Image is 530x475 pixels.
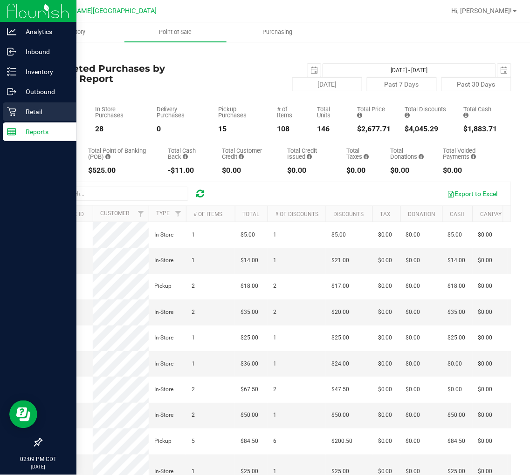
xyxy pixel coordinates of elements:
[448,308,466,317] span: $35.00
[331,437,352,446] span: $200.50
[218,125,263,133] div: 15
[16,126,72,137] p: Reports
[4,455,72,464] p: 02:09 PM CDT
[331,308,349,317] span: $20.00
[154,385,173,394] span: In-Store
[154,282,172,291] span: Pickup
[105,154,110,160] i: Sum of the successful, non-voided point-of-banking payment transactions, both via payment termina...
[273,385,276,394] span: 2
[241,231,255,239] span: $5.00
[7,87,16,96] inline-svg: Outbound
[448,437,466,446] span: $84.50
[192,411,195,420] span: 2
[154,360,173,368] span: In-Store
[478,256,493,265] span: $0.00
[7,67,16,76] inline-svg: Inventory
[443,167,497,174] div: $0.00
[317,125,343,133] div: 146
[273,333,276,342] span: 1
[406,282,420,291] span: $0.00
[95,106,142,118] div: In Store Purchases
[448,282,466,291] span: $18.00
[16,86,72,97] p: Outbound
[378,385,392,394] span: $0.00
[88,167,154,174] div: $525.00
[406,256,420,265] span: $0.00
[154,437,172,446] span: Pickup
[124,22,227,42] a: Point of Sale
[378,231,392,239] span: $0.00
[154,256,173,265] span: In-Store
[242,211,259,217] a: Total
[478,360,493,368] span: $0.00
[183,154,188,160] i: Sum of the cash-back amounts from rounded-up electronic payments for all purchases in the date ra...
[419,154,424,160] i: Sum of all round-up-to-next-dollar total price adjustments for all purchases in the date range.
[273,308,276,317] span: 2
[441,77,511,91] button: Past 30 Days
[146,28,204,36] span: Point of Sale
[478,437,493,446] span: $0.00
[9,400,37,428] iframe: Resource center
[193,211,222,217] a: # of Items
[450,211,465,217] a: Cash
[448,385,462,394] span: $0.00
[478,333,493,342] span: $0.00
[405,106,450,118] div: Total Discounts
[239,154,244,160] i: Sum of the successful, non-voided payments using account credit for all purchases in the date range.
[331,333,349,342] span: $25.00
[250,28,305,36] span: Purchasing
[192,282,195,291] span: 2
[478,231,493,239] span: $0.00
[41,63,198,84] h4: Completed Purchases by Facility Report
[331,282,349,291] span: $17.00
[34,7,157,15] span: Ft [PERSON_NAME][GEOGRAPHIC_DATA]
[390,167,429,174] div: $0.00
[273,282,276,291] span: 2
[154,411,173,420] span: In-Store
[292,77,362,91] button: [DATE]
[157,125,204,133] div: 0
[273,256,276,265] span: 1
[478,308,493,317] span: $0.00
[277,125,303,133] div: 108
[95,125,142,133] div: 28
[156,210,170,217] a: Type
[364,154,369,160] i: Sum of the total taxes for all purchases in the date range.
[378,360,392,368] span: $0.00
[218,106,263,118] div: Pickup Purchases
[478,282,493,291] span: $0.00
[357,125,391,133] div: $2,677.71
[448,411,466,420] span: $50.00
[273,231,276,239] span: 1
[241,282,258,291] span: $18.00
[333,211,364,217] a: Discounts
[464,112,469,118] i: Sum of the successful, non-voided cash payment transactions for all purchases in the date range. ...
[154,308,173,317] span: In-Store
[478,411,493,420] span: $0.00
[222,167,273,174] div: $0.00
[406,308,420,317] span: $0.00
[478,385,493,394] span: $0.00
[448,333,466,342] span: $25.00
[378,282,392,291] span: $0.00
[378,256,392,265] span: $0.00
[448,360,462,368] span: $0.00
[192,437,195,446] span: 5
[380,211,391,217] a: Tax
[275,211,318,217] a: # of Discounts
[88,148,154,160] div: Total Point of Banking (POB)
[405,125,450,133] div: $4,045.29
[405,112,410,118] i: Sum of the discount values applied to the all purchases in the date range.
[498,64,511,77] span: select
[357,112,362,118] i: Sum of the total prices of all purchases in the date range.
[448,231,462,239] span: $5.00
[241,385,258,394] span: $67.50
[241,411,258,420] span: $50.00
[406,385,420,394] span: $0.00
[378,437,392,446] span: $0.00
[7,27,16,36] inline-svg: Analytics
[192,385,195,394] span: 2
[16,46,72,57] p: Inbound
[7,107,16,116] inline-svg: Retail
[222,148,273,160] div: Total Customer Credit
